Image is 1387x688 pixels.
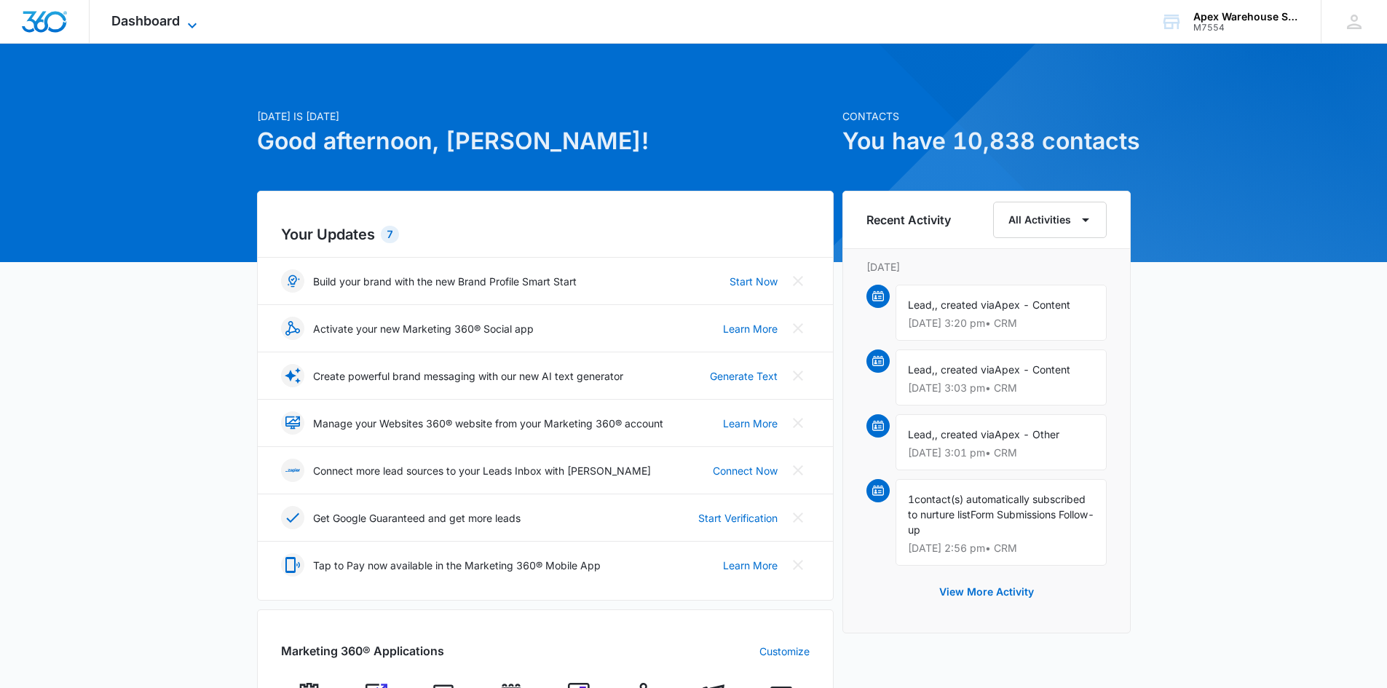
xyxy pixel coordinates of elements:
button: Close [786,269,810,293]
p: Build your brand with the new Brand Profile Smart Start [313,274,577,289]
button: Close [786,411,810,435]
p: Create powerful brand messaging with our new AI text generator [313,368,623,384]
span: , created via [935,363,995,376]
a: Start Now [730,274,778,289]
a: Customize [759,644,810,659]
p: [DATE] 3:20 pm • CRM [908,318,1094,328]
button: Close [786,459,810,482]
a: Learn More [723,558,778,573]
span: Lead, [908,363,935,376]
p: Connect more lead sources to your Leads Inbox with [PERSON_NAME] [313,463,651,478]
h1: You have 10,838 contacts [842,124,1131,159]
button: Close [786,364,810,387]
h2: Marketing 360® Applications [281,642,444,660]
div: 7 [381,226,399,243]
button: All Activities [993,202,1107,238]
span: Apex - Content [995,363,1070,376]
a: Generate Text [710,368,778,384]
button: Close [786,506,810,529]
p: Manage your Websites 360® website from your Marketing 360® account [313,416,663,431]
span: Form Submissions Follow-up [908,508,1094,536]
p: Tap to Pay now available in the Marketing 360® Mobile App [313,558,601,573]
a: Learn More [723,321,778,336]
span: Apex - Other [995,428,1059,440]
span: 1 [908,493,914,505]
div: account id [1193,23,1300,33]
h1: Good afternoon, [PERSON_NAME]! [257,124,834,159]
span: contact(s) automatically subscribed to nurture list [908,493,1086,521]
span: Lead, [908,298,935,311]
h2: Your Updates [281,224,810,245]
p: [DATE] is [DATE] [257,108,834,124]
span: Dashboard [111,13,180,28]
button: View More Activity [925,574,1048,609]
p: Get Google Guaranteed and get more leads [313,510,521,526]
p: [DATE] 3:01 pm • CRM [908,448,1094,458]
button: Close [786,317,810,340]
p: Contacts [842,108,1131,124]
span: , created via [935,298,995,311]
span: , created via [935,428,995,440]
span: Lead, [908,428,935,440]
a: Start Verification [698,510,778,526]
p: [DATE] 3:03 pm • CRM [908,383,1094,393]
p: [DATE] 2:56 pm • CRM [908,543,1094,553]
span: Apex - Content [995,298,1070,311]
p: Activate your new Marketing 360® Social app [313,321,534,336]
p: [DATE] [866,259,1107,274]
button: Close [786,553,810,577]
a: Connect Now [713,463,778,478]
div: account name [1193,11,1300,23]
h6: Recent Activity [866,211,951,229]
a: Learn More [723,416,778,431]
